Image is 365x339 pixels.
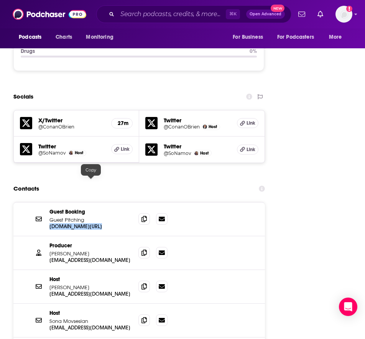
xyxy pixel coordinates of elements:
a: Show notifications dropdown [295,8,308,21]
a: Charts [51,30,77,44]
span: Charts [56,32,72,43]
p: [PERSON_NAME] [49,250,132,257]
button: open menu [227,30,273,44]
span: More [329,32,342,43]
button: open menu [324,30,352,44]
div: Search podcasts, credits, & more... [96,5,291,23]
span: For Business [233,32,263,43]
img: Conan O'Brien [203,125,207,129]
input: Search podcasts, credits, & more... [117,8,226,20]
a: @ConanOBrien [164,124,200,130]
h5: Twitter [164,117,231,124]
p: Host [49,310,132,316]
h5: X/Twitter [38,117,105,124]
span: For Podcasters [277,32,314,43]
h2: Contacts [13,181,39,196]
span: Link [121,146,130,152]
div: Open Intercom Messenger [339,298,357,316]
h5: 27m [118,120,126,127]
button: open menu [272,30,325,44]
p: [EMAIL_ADDRESS][DOMAIN_NAME] [49,291,132,297]
a: Link [237,118,258,128]
button: open menu [81,30,123,44]
p: Guest Booking [49,209,132,215]
button: Show profile menu [335,6,352,23]
p: Guest Pitching [49,217,132,223]
a: @ConanOBrien [38,124,105,130]
button: open menu [13,30,51,44]
span: Link [247,146,255,153]
h5: @ConanOBrien [38,124,94,130]
p: [EMAIL_ADDRESS][DOMAIN_NAME] [49,257,132,263]
a: Link [237,145,258,155]
svg: Add a profile image [346,6,352,12]
img: User Profile [335,6,352,23]
a: @SoNamov [38,150,66,156]
p: 0 % [250,48,257,54]
p: [DOMAIN_NAME][URL] [49,223,132,230]
span: Podcasts [19,32,41,43]
img: Sona Movsesian [69,151,73,155]
a: Show notifications dropdown [314,8,326,21]
button: Open AdvancedNew [246,10,285,19]
span: Logged in as Isla [335,6,352,23]
span: New [271,5,284,12]
span: Monitoring [86,32,113,43]
span: Host [75,150,83,155]
h5: Twitter [38,143,105,150]
div: Copy [81,164,101,176]
p: [EMAIL_ADDRESS][DOMAIN_NAME] [49,324,132,331]
p: Sona Movsesian [49,318,132,324]
img: Sona Movsesian [194,151,199,155]
p: Drugs [21,48,243,54]
a: Link [111,144,133,154]
p: [PERSON_NAME] [49,284,132,291]
h5: Twitter [164,143,231,150]
span: Host [209,124,217,129]
p: Producer [49,242,132,249]
img: Podchaser - Follow, Share and Rate Podcasts [13,7,86,21]
span: ⌘ K [226,9,240,19]
h2: Socials [13,89,33,104]
span: Link [247,120,255,126]
a: @SoNamov [164,150,191,156]
span: Host [200,151,209,156]
p: Host [49,276,132,283]
span: Open Advanced [250,12,281,16]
